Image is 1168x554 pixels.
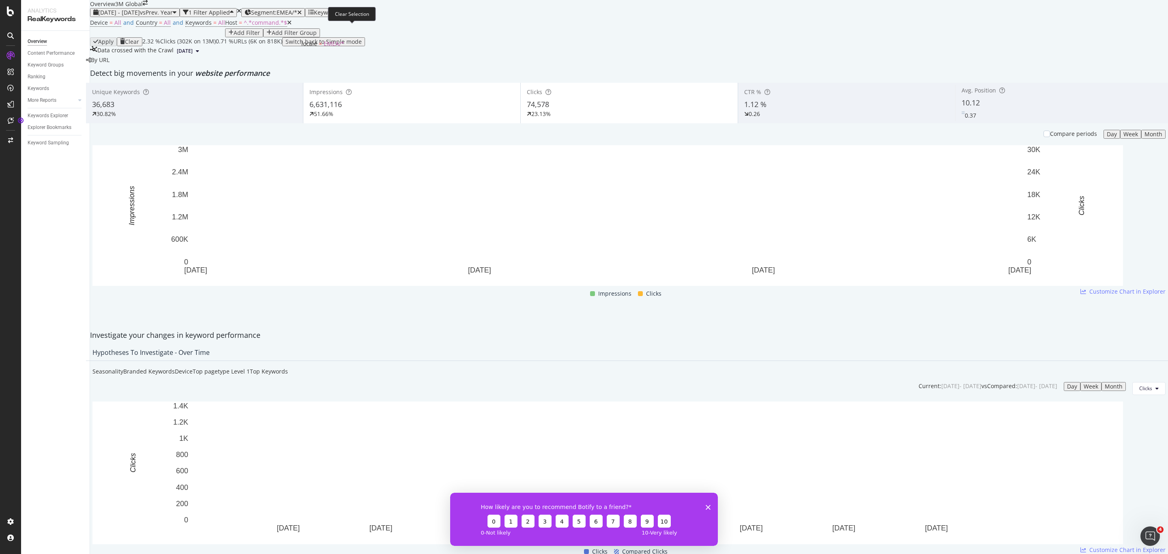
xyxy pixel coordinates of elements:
button: Clear [117,37,142,46]
text: [DATE] [184,266,207,274]
div: Branded Keywords [123,367,175,376]
div: Week [1123,131,1138,137]
text: 200 [176,499,188,507]
div: Switch back to Simple mode [286,39,362,45]
text: Clicks [1078,196,1086,215]
div: 1 Filter Applied [189,9,230,16]
button: Segment:EMEA/* [241,8,305,17]
div: Apply [98,39,114,45]
span: = [213,19,217,26]
a: Content Performance [28,49,84,58]
text: 0 [184,258,188,266]
span: website performance [195,68,270,78]
svg: A chart. [92,145,1123,286]
text: [DATE] [925,524,948,532]
div: Top Keywords [250,367,288,376]
span: Clicks [1139,385,1152,392]
span: All [114,19,121,26]
text: [DATE] [1008,266,1031,274]
button: Week [1080,382,1101,391]
div: [DATE] - [DATE] [941,382,981,390]
span: Host [225,19,237,26]
span: Avg. Position [962,86,996,94]
button: Keyword Groups [305,8,362,17]
div: times [237,8,241,14]
span: and [173,19,183,26]
span: = [319,40,322,47]
div: RealKeywords [28,15,83,24]
div: Add Filter Group [272,30,317,36]
span: Clicks [646,289,661,298]
text: 1.2K [173,418,188,426]
a: Overview [28,37,84,46]
div: Investigate your changes in keyword performance [90,330,1168,341]
iframe: Survey from Botify [450,493,718,546]
span: and [123,19,134,26]
div: Keywords Explorer [28,112,68,120]
text: 1.4K [173,402,188,410]
span: CTR % [744,88,761,96]
a: Explorer Bookmarks [28,123,84,132]
img: Equal [962,112,965,114]
text: [DATE] [740,524,763,532]
text: 0 [1027,258,1031,266]
div: Detect big movements in your [90,68,1168,79]
a: Ranking [28,73,84,81]
span: 36,683 [92,99,114,109]
a: Keyword Sampling [28,139,84,147]
span: Impressions [309,88,343,96]
div: [DATE] - [DATE] [1017,382,1057,390]
button: Add Filter Group [263,28,320,37]
div: Content Performance [28,49,75,58]
text: 6K [1027,235,1036,243]
span: vs Prev. Year [140,9,173,16]
span: ^.*command.*$ [244,19,287,26]
div: Overview [28,37,47,46]
div: 23.13% [531,110,551,118]
div: 0.37 [965,112,976,120]
div: Keywords [28,84,49,93]
button: Month [1101,382,1126,391]
div: Month [1144,131,1162,137]
div: Keyword Sampling [28,139,69,147]
text: 3M [178,146,188,154]
div: Device [175,367,193,376]
span: Unique Keywords [92,88,140,96]
span: Customize Chart in Explorer [1089,546,1166,554]
span: locale [301,40,317,47]
span: All [164,19,171,26]
div: Data crossed with the Crawl [97,46,174,56]
svg: A chart. [92,402,1123,544]
text: 600K [171,235,188,243]
span: 4 [1157,526,1164,533]
div: Analytics [28,6,83,15]
div: vs Compared : [981,382,1017,390]
div: 2.32 % Clicks ( 302K on 13M ) [142,37,216,46]
iframe: Intercom live chat [1140,526,1160,546]
span: Segment: EMEA/* [251,9,297,16]
text: Impressions [128,186,136,225]
text: 600 [176,467,188,475]
button: Clicks [1132,382,1166,395]
span: Device [90,19,108,26]
div: Week [1084,383,1098,390]
text: [DATE] [369,524,393,532]
div: Keyword Groups [28,61,64,69]
a: Customize Chart in Explorer [1080,546,1166,554]
button: [DATE] [174,46,202,56]
a: Keywords [28,84,84,93]
span: 74,578 [527,99,549,109]
text: Clicks [129,453,137,472]
span: 1.12 % [744,99,766,109]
